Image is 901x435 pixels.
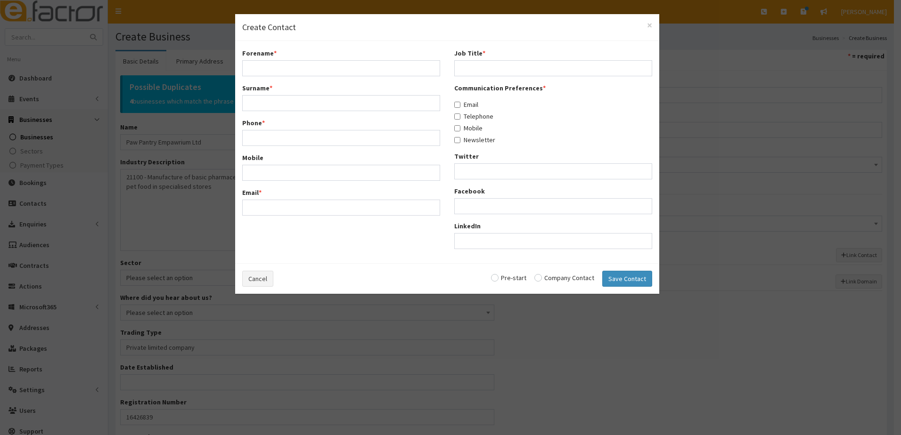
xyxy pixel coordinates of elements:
label: Newsletter [454,135,495,145]
button: Close [647,20,652,30]
h4: Create Contact [242,21,652,33]
label: Email [454,100,478,109]
input: Mobile [454,125,460,131]
label: Surname [242,83,272,93]
label: Phone [242,118,265,128]
button: Cancel [242,271,273,287]
label: LinkedIn [454,221,481,231]
input: Email [454,102,460,108]
label: Telephone [454,112,493,121]
label: Communication Preferences [454,83,546,93]
label: Company Contact [534,274,594,281]
label: Mobile [454,123,483,133]
span: × [647,19,652,32]
label: Mobile [242,153,263,162]
label: Email [242,188,262,197]
button: Save Contact [602,271,652,287]
label: Facebook [454,186,485,196]
input: Newsletter [454,137,460,143]
label: Forename [242,48,277,58]
label: Job Title [454,48,485,58]
label: Twitter [454,152,479,161]
input: Telephone [454,113,460,120]
label: Pre-start [491,274,526,281]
